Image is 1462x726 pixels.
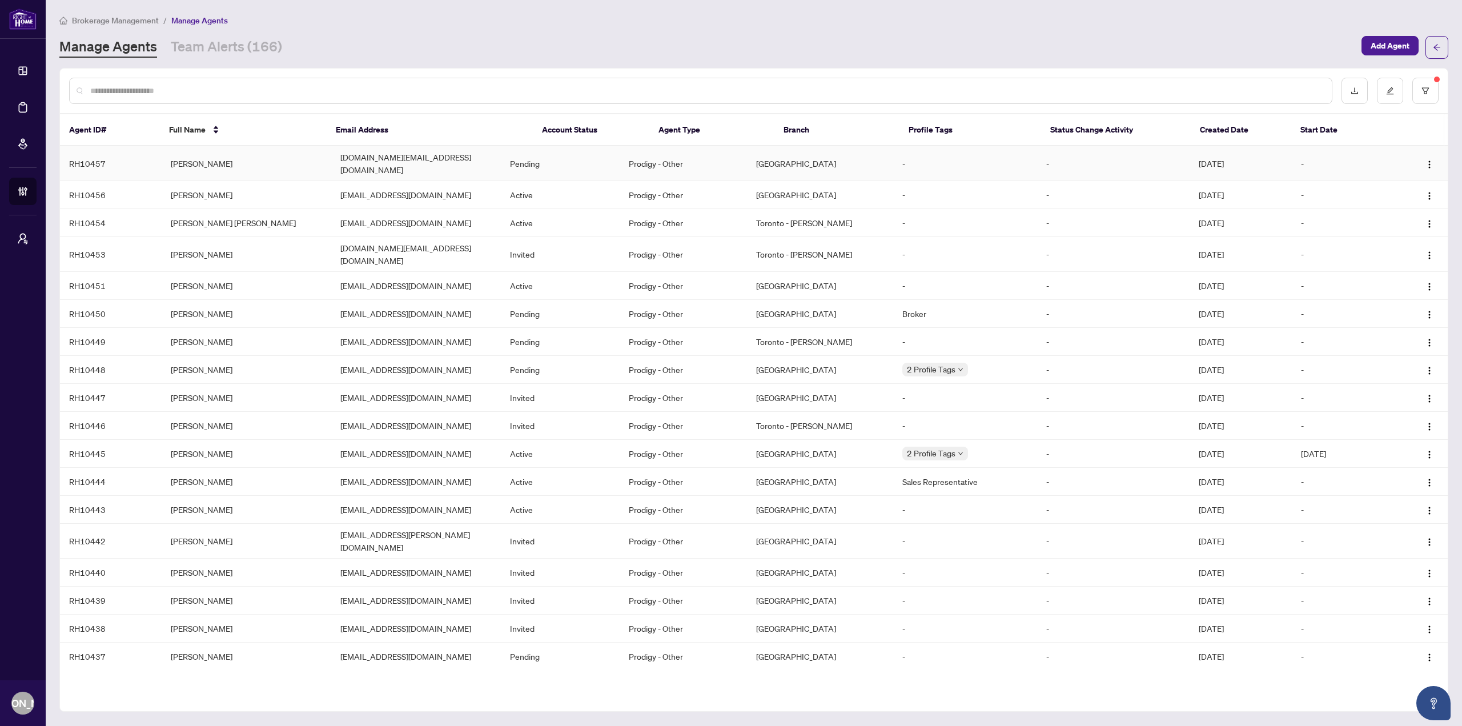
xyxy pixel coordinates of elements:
[501,209,620,237] td: Active
[331,300,501,328] td: [EMAIL_ADDRESS][DOMAIN_NAME]
[620,587,747,615] td: Prodigy - Other
[1190,356,1291,384] td: [DATE]
[60,384,162,412] td: RH10447
[1351,87,1359,95] span: download
[331,587,501,615] td: [EMAIL_ADDRESS][DOMAIN_NAME]
[1190,209,1291,237] td: [DATE]
[501,328,620,356] td: Pending
[620,468,747,496] td: Prodigy - Other
[1041,114,1191,146] th: Status Change Activity
[331,496,501,524] td: [EMAIL_ADDRESS][DOMAIN_NAME]
[747,272,893,300] td: [GEOGRAPHIC_DATA]
[60,328,162,356] td: RH10449
[162,300,331,328] td: [PERSON_NAME]
[747,615,893,643] td: [GEOGRAPHIC_DATA]
[620,300,747,328] td: Prodigy - Other
[60,272,162,300] td: RH10451
[162,237,331,272] td: [PERSON_NAME]
[1425,625,1434,634] img: Logo
[893,412,1038,440] td: -
[171,37,282,58] a: Team Alerts (166)
[1425,538,1434,547] img: Logo
[1425,251,1434,260] img: Logo
[331,412,501,440] td: [EMAIL_ADDRESS][DOMAIN_NAME]
[1420,332,1439,351] button: Logo
[1292,643,1393,671] td: -
[162,209,331,237] td: [PERSON_NAME] [PERSON_NAME]
[1420,500,1439,519] button: Logo
[1425,653,1434,662] img: Logo
[1416,686,1451,720] button: Open asap
[893,524,1038,559] td: -
[60,496,162,524] td: RH10443
[747,524,893,559] td: [GEOGRAPHIC_DATA]
[893,496,1038,524] td: -
[331,181,501,209] td: [EMAIL_ADDRESS][DOMAIN_NAME]
[893,209,1038,237] td: -
[649,114,774,146] th: Agent Type
[747,496,893,524] td: [GEOGRAPHIC_DATA]
[1420,304,1439,323] button: Logo
[501,384,620,412] td: Invited
[1420,444,1439,463] button: Logo
[60,587,162,615] td: RH10439
[1420,388,1439,407] button: Logo
[331,559,501,587] td: [EMAIL_ADDRESS][DOMAIN_NAME]
[1190,524,1291,559] td: [DATE]
[60,209,162,237] td: RH10454
[501,524,620,559] td: Invited
[1292,412,1393,440] td: -
[1037,468,1190,496] td: -
[620,496,747,524] td: Prodigy - Other
[747,356,893,384] td: [GEOGRAPHIC_DATA]
[1037,356,1190,384] td: -
[331,209,501,237] td: [EMAIL_ADDRESS][DOMAIN_NAME]
[60,181,162,209] td: RH10456
[1420,245,1439,263] button: Logo
[907,363,955,376] span: 2 Profile Tags
[1292,384,1393,412] td: -
[1190,146,1291,181] td: [DATE]
[162,587,331,615] td: [PERSON_NAME]
[331,384,501,412] td: [EMAIL_ADDRESS][DOMAIN_NAME]
[620,412,747,440] td: Prodigy - Other
[893,146,1038,181] td: -
[331,272,501,300] td: [EMAIL_ADDRESS][DOMAIN_NAME]
[893,559,1038,587] td: -
[1190,587,1291,615] td: [DATE]
[1190,468,1291,496] td: [DATE]
[1190,412,1291,440] td: [DATE]
[1037,384,1190,412] td: -
[60,146,162,181] td: RH10457
[1292,181,1393,209] td: -
[620,146,747,181] td: Prodigy - Other
[9,9,37,30] img: logo
[1037,181,1190,209] td: -
[1292,468,1393,496] td: -
[331,356,501,384] td: [EMAIL_ADDRESS][DOMAIN_NAME]
[1425,366,1434,375] img: Logo
[1420,214,1439,232] button: Logo
[620,272,747,300] td: Prodigy - Other
[1420,276,1439,295] button: Logo
[169,123,206,136] span: Full Name
[620,440,747,468] td: Prodigy - Other
[747,181,893,209] td: [GEOGRAPHIC_DATA]
[958,367,963,372] span: down
[331,146,501,181] td: [DOMAIN_NAME][EMAIL_ADDRESS][DOMAIN_NAME]
[1037,559,1190,587] td: -
[1420,647,1439,665] button: Logo
[72,15,159,26] span: Brokerage Management
[620,384,747,412] td: Prodigy - Other
[747,146,893,181] td: [GEOGRAPHIC_DATA]
[60,114,160,146] th: Agent ID#
[774,114,899,146] th: Branch
[501,300,620,328] td: Pending
[60,237,162,272] td: RH10453
[60,643,162,671] td: RH10437
[620,524,747,559] td: Prodigy - Other
[501,237,620,272] td: Invited
[747,468,893,496] td: [GEOGRAPHIC_DATA]
[1190,440,1291,468] td: [DATE]
[501,587,620,615] td: Invited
